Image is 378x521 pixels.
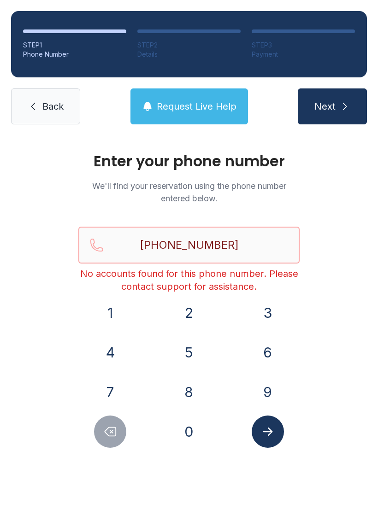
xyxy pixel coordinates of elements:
span: Next [314,100,336,113]
button: 6 [252,336,284,369]
div: Phone Number [23,50,126,59]
button: 9 [252,376,284,408]
button: 3 [252,297,284,329]
div: STEP 1 [23,41,126,50]
div: Details [137,50,241,59]
button: 7 [94,376,126,408]
p: We'll find your reservation using the phone number entered below. [78,180,300,205]
button: 8 [173,376,205,408]
div: Payment [252,50,355,59]
button: 2 [173,297,205,329]
div: No accounts found for this phone number. Please contact support for assistance. [78,267,300,293]
button: 1 [94,297,126,329]
span: Back [42,100,64,113]
span: Request Live Help [157,100,236,113]
button: Delete number [94,416,126,448]
button: 5 [173,336,205,369]
button: 4 [94,336,126,369]
input: Reservation phone number [78,227,300,263]
div: STEP 2 [137,41,241,50]
div: STEP 3 [252,41,355,50]
button: 0 [173,416,205,448]
button: Submit lookup form [252,416,284,448]
h1: Enter your phone number [78,154,300,169]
